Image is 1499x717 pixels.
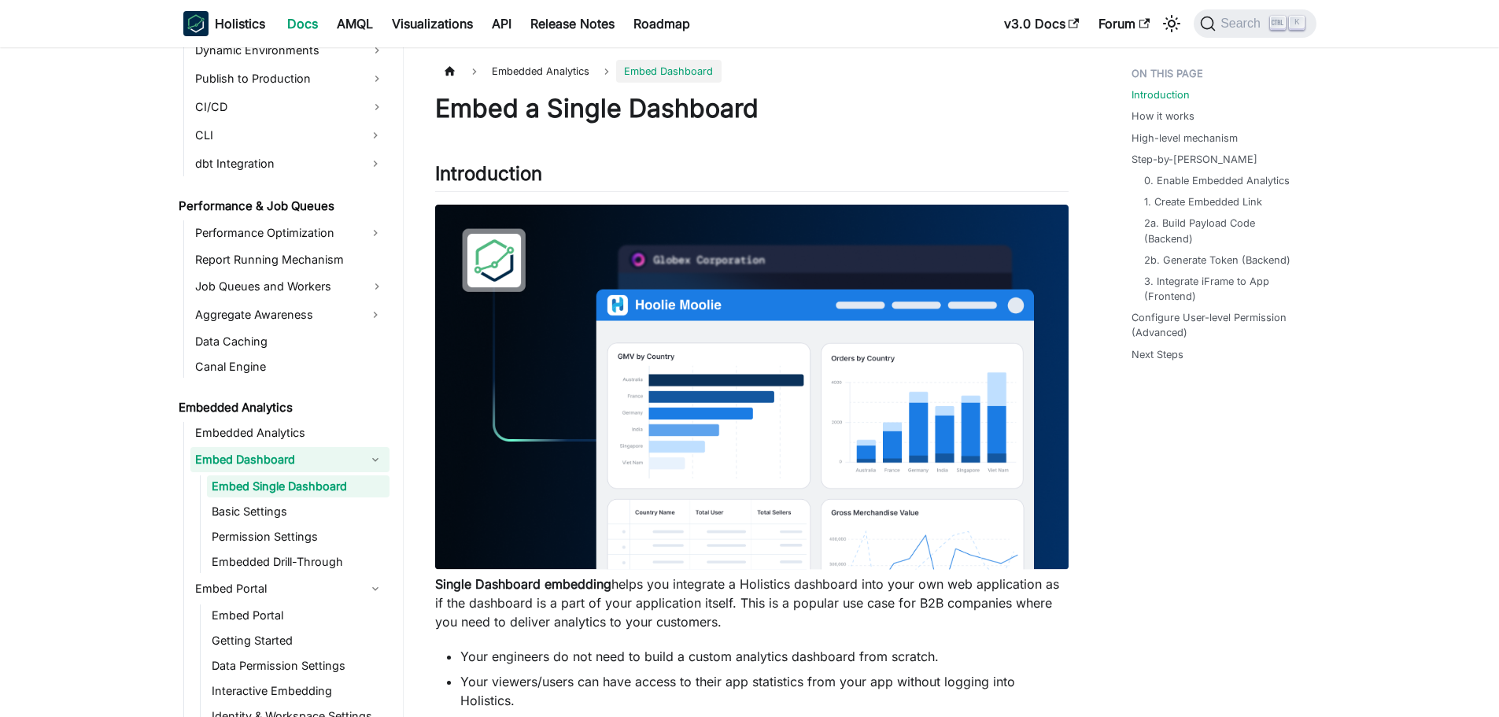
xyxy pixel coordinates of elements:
[616,60,721,83] span: Embed Dashboard
[190,331,390,353] a: Data Caching
[460,672,1069,710] li: Your viewers/users can have access to their app statistics from your app without logging into Hol...
[1159,11,1184,36] button: Switch between dark and light mode (currently light mode)
[624,11,700,36] a: Roadmap
[484,60,597,83] span: Embedded Analytics
[361,447,390,472] button: Collapse sidebar category 'Embed Dashboard'
[361,123,390,148] button: Expand sidebar category 'CLI'
[174,397,390,419] a: Embedded Analytics
[183,11,265,36] a: HolisticsHolistics
[190,94,390,120] a: CI/CD
[1132,310,1307,340] a: Configure User-level Permission (Advanced)
[435,205,1069,570] img: Embedded Dashboard
[435,576,611,592] strong: Single Dashboard embedding
[190,66,390,91] a: Publish to Production
[168,47,404,717] nav: Docs sidebar
[435,93,1069,124] h1: Embed a Single Dashboard
[1144,173,1290,188] a: 0. Enable Embedded Analytics
[361,220,390,246] button: Expand sidebar category 'Performance Optimization'
[361,151,390,176] button: Expand sidebar category 'dbt Integration'
[190,447,361,472] a: Embed Dashboard
[327,11,382,36] a: AMQL
[1132,109,1194,124] a: How it works
[995,11,1089,36] a: v3.0 Docs
[190,151,361,176] a: dbt Integration
[174,195,390,217] a: Performance & Job Queues
[215,14,265,33] b: Holistics
[1144,274,1301,304] a: 3. Integrate iFrame to App (Frontend)
[435,575,1069,631] p: helps you integrate a Holistics dashboard into your own web application as if the dashboard is a ...
[1132,131,1238,146] a: High-level mechanism
[190,422,390,444] a: Embedded Analytics
[460,647,1069,666] li: Your engineers do not need to build a custom analytics dashboard from scratch.
[190,220,361,246] a: Performance Optimization
[1144,194,1262,209] a: 1. Create Embedded Link
[1132,152,1257,167] a: Step-by-[PERSON_NAME]
[1132,347,1183,362] a: Next Steps
[435,60,1069,83] nav: Breadcrumbs
[1089,11,1159,36] a: Forum
[361,302,390,327] button: Expand sidebar category 'Aggregate Awareness'
[207,655,390,677] a: Data Permission Settings
[190,274,390,299] a: Job Queues and Workers
[1216,17,1270,31] span: Search
[361,576,390,601] button: Collapse sidebar category 'Embed Portal'
[435,60,465,83] a: Home page
[1289,16,1305,30] kbd: K
[183,11,209,36] img: Holistics
[190,302,361,327] a: Aggregate Awareness
[207,501,390,523] a: Basic Settings
[190,356,390,378] a: Canal Engine
[482,11,521,36] a: API
[207,630,390,652] a: Getting Started
[207,680,390,702] a: Interactive Embedding
[207,526,390,548] a: Permission Settings
[1132,87,1190,102] a: Introduction
[278,11,327,36] a: Docs
[190,576,361,601] a: Embed Portal
[207,604,390,626] a: Embed Portal
[207,551,390,573] a: Embedded Drill-Through
[521,11,624,36] a: Release Notes
[190,249,390,271] a: Report Running Mechanism
[190,123,361,148] a: CLI
[190,38,390,63] a: Dynamic Environments
[382,11,482,36] a: Visualizations
[1194,9,1316,38] button: Search (Ctrl+K)
[435,162,1069,192] h2: Introduction
[1144,216,1301,246] a: 2a. Build Payload Code (Backend)
[207,475,390,497] a: Embed Single Dashboard
[1144,253,1290,268] a: 2b. Generate Token (Backend)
